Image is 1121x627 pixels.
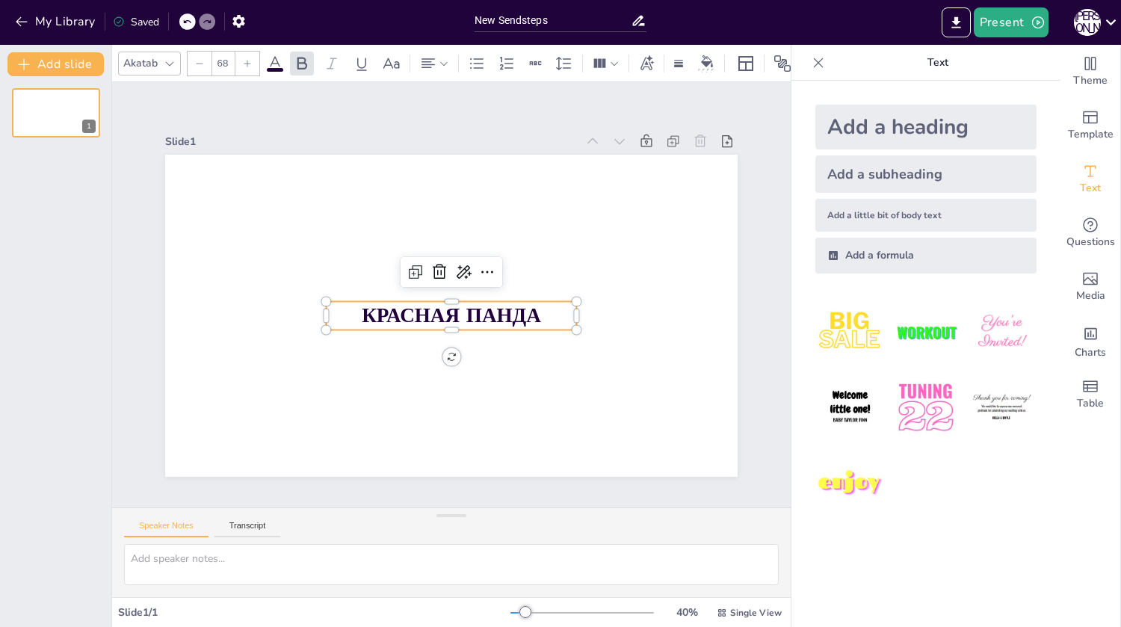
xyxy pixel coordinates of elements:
[891,373,960,442] img: 5.jpeg
[830,45,1046,81] p: Text
[1074,9,1101,36] div: С [PERSON_NAME]
[1060,206,1120,260] div: Get real-time input from your audience
[7,52,104,76] button: Add slide
[815,373,885,442] img: 4.jpeg
[942,7,971,37] button: Export to PowerPoint
[12,88,100,138] div: 1
[635,52,658,75] div: Text effects
[891,297,960,367] img: 2.jpeg
[1075,345,1106,361] span: Charts
[669,605,705,620] div: 40 %
[1077,395,1104,412] span: Table
[120,53,161,73] div: Akatab
[670,52,687,75] div: Border settings
[1074,7,1101,37] button: С [PERSON_NAME]
[1060,260,1120,314] div: Add images, graphics, shapes or video
[815,449,885,519] img: 7.jpeg
[11,10,102,34] button: My Library
[165,135,576,149] div: Slide 1
[734,52,758,75] div: Layout
[773,55,791,72] span: Position
[589,52,623,75] div: Column Count
[1060,314,1120,368] div: Add charts and graphs
[967,373,1037,442] img: 6.jpeg
[362,302,541,330] span: КРАСНАЯ ПАНДА
[974,7,1049,37] button: Present
[815,199,1037,232] div: Add a little bit of body text
[1076,288,1105,304] span: Media
[1060,99,1120,152] div: Add ready made slides
[1080,180,1101,197] span: Text
[118,605,510,620] div: Slide 1 / 1
[1060,45,1120,99] div: Change the overall theme
[967,297,1037,367] img: 3.jpeg
[815,238,1037,274] div: Add a formula
[82,120,96,133] div: 1
[730,607,782,619] span: Single View
[1073,72,1108,89] span: Theme
[696,55,718,71] div: Background color
[113,15,159,29] div: Saved
[124,521,209,537] button: Speaker Notes
[815,155,1037,193] div: Add a subheading
[1060,152,1120,206] div: Add text boxes
[214,521,281,537] button: Transcript
[1068,126,1114,143] span: Template
[1066,234,1115,250] span: Questions
[815,297,885,367] img: 1.jpeg
[815,105,1037,149] div: Add a heading
[475,10,631,31] input: Insert title
[1060,368,1120,421] div: Add a table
